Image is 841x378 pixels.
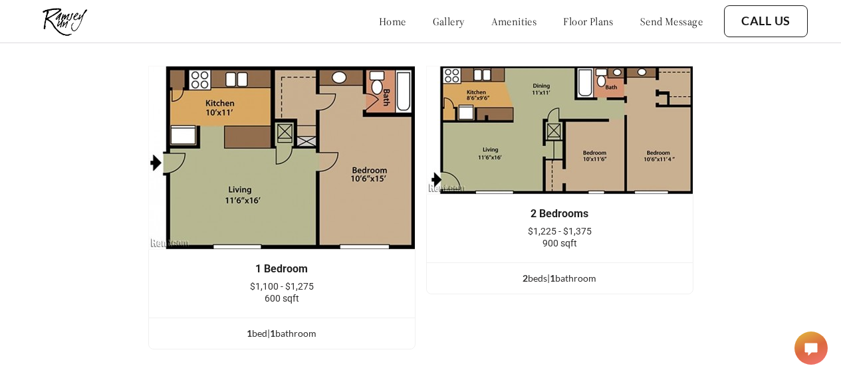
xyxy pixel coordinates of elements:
[640,15,703,28] a: send message
[563,15,614,28] a: floor plans
[265,293,299,304] span: 600 sqft
[447,208,673,220] div: 2 Bedrooms
[270,328,275,339] span: 1
[148,66,416,250] img: example
[724,5,808,37] button: Call Us
[427,271,693,286] div: bed s | bathroom
[149,326,415,341] div: bed | bathroom
[250,281,314,292] span: $1,100 - $1,275
[491,15,537,28] a: amenities
[169,263,395,275] div: 1 Bedroom
[523,272,528,284] span: 2
[542,238,577,248] span: 900 sqft
[528,226,592,236] span: $1,225 - $1,375
[33,3,96,39] img: ramsey_run_logo.jpg
[426,66,693,195] img: example
[379,15,406,28] a: home
[550,272,555,284] span: 1
[433,15,465,28] a: gallery
[247,328,252,339] span: 1
[365,15,477,45] h1: Floor Plans
[741,14,790,29] a: Call Us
